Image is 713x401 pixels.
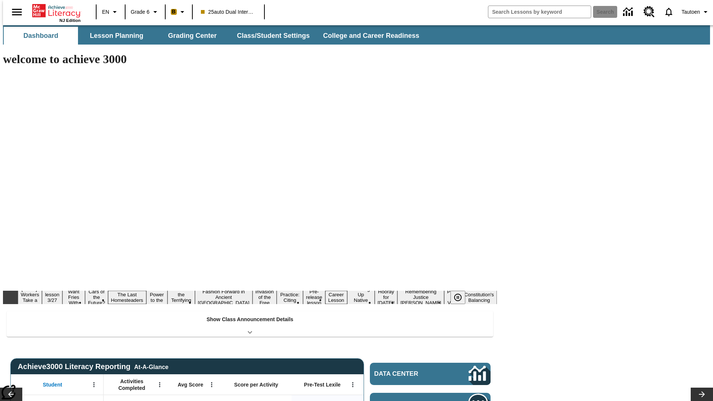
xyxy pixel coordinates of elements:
button: Open Menu [347,379,358,390]
h1: welcome to achieve 3000 [3,52,497,66]
span: Tautoen [681,8,700,16]
button: Slide 13 Cooking Up Native Traditions [347,285,375,310]
button: Language: EN, Select a language [99,5,123,19]
button: Class/Student Settings [231,27,316,45]
span: Pre-Test Lexile [304,381,341,388]
span: Student [43,381,62,388]
div: At-A-Glance [134,362,168,371]
button: Grading Center [155,27,229,45]
button: Open Menu [88,379,100,390]
span: EN [102,8,109,16]
span: Achieve3000 Literacy Reporting [18,362,169,371]
button: College and Career Readiness [317,27,425,45]
button: Open side menu [6,1,28,23]
button: Lesson Planning [79,27,154,45]
button: Dashboard [4,27,78,45]
button: Slide 5 The Last Homesteaders [108,291,146,304]
button: Open Menu [154,379,165,390]
div: SubNavbar [3,25,710,45]
button: Slide 10 Mixed Practice: Citing Evidence [277,285,303,310]
button: Slide 14 Hooray for Constitution Day! [375,288,398,307]
div: SubNavbar [3,27,426,45]
a: Resource Center, Will open in new tab [639,2,659,22]
button: Slide 8 Fashion Forward in Ancient Rome [195,288,253,307]
button: Slide 4 Cars of the Future? [85,288,108,307]
button: Slide 12 Career Lesson [325,291,347,304]
button: Slide 1 Labor Day: Workers Take a Stand [18,285,42,310]
button: Slide 3 Do You Want Fries With That? [62,282,85,312]
div: Pause [450,291,473,304]
button: Slide 9 The Invasion of the Free CD [253,282,277,312]
span: Data Center [374,370,444,378]
span: Avg Score [178,381,203,388]
span: B [172,7,176,16]
button: Profile/Settings [678,5,713,19]
button: Slide 11 Pre-release lesson [303,288,325,307]
button: Open Menu [206,379,217,390]
a: Data Center [370,363,491,385]
a: Notifications [659,2,678,22]
button: Slide 6 Solar Power to the People [146,285,168,310]
input: search field [488,6,591,18]
button: Lesson carousel, Next [691,388,713,401]
button: Grade: Grade 6, Select a grade [128,5,163,19]
button: Slide 2 Test lesson 3/27 en [42,285,62,310]
div: Home [32,3,81,23]
span: Activities Completed [107,378,156,391]
button: Pause [450,291,465,304]
p: Show Class Announcement Details [206,316,293,323]
button: Slide 16 Point of View [444,288,461,307]
a: Data Center [619,2,639,22]
div: Show Class Announcement Details [7,311,493,337]
span: 25auto Dual International [201,8,256,16]
span: Score per Activity [234,381,279,388]
span: Grade 6 [131,8,150,16]
button: Slide 17 The Constitution's Balancing Act [461,285,497,310]
button: Slide 15 Remembering Justice O'Connor [397,288,444,307]
button: Boost Class color is peach. Change class color [168,5,190,19]
span: NJ Edition [59,18,81,23]
button: Slide 7 Attack of the Terrifying Tomatoes [167,285,195,310]
a: Home [32,3,81,18]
